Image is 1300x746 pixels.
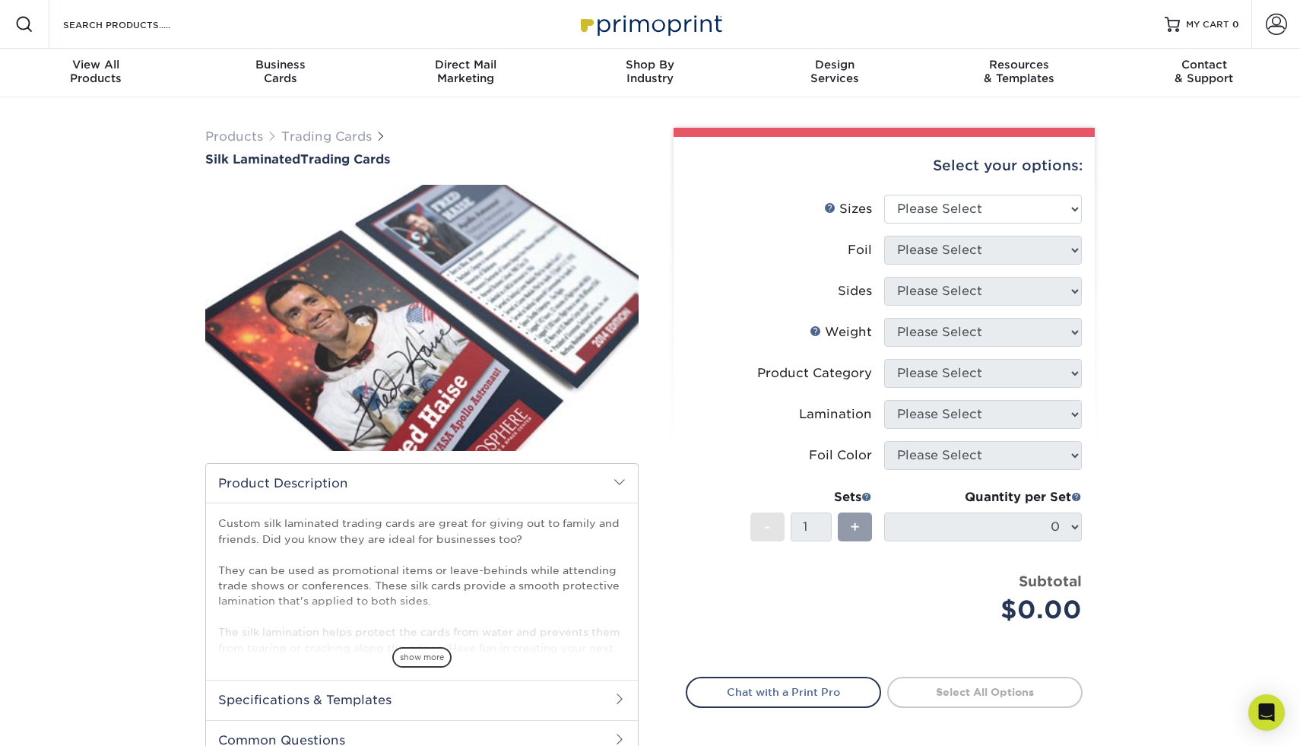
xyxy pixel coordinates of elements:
[392,647,452,668] span: show more
[686,677,881,707] a: Chat with a Print Pro
[896,592,1082,628] div: $0.00
[373,58,558,85] div: Marketing
[205,152,300,167] span: Silk Laminated
[764,516,771,538] span: -
[189,58,373,71] span: Business
[824,200,872,218] div: Sizes
[742,58,927,85] div: Services
[206,464,638,503] h2: Product Description
[373,58,558,71] span: Direct Mail
[281,129,372,144] a: Trading Cards
[62,15,210,33] input: SEARCH PRODUCTS.....
[1111,58,1296,85] div: & Support
[810,323,872,341] div: Weight
[850,516,860,538] span: +
[558,58,743,71] span: Shop By
[373,49,558,97] a: Direct MailMarketing
[686,137,1083,195] div: Select your options:
[4,58,189,85] div: Products
[742,58,927,71] span: Design
[205,168,639,468] img: Silk Laminated 01
[1019,573,1082,589] strong: Subtotal
[4,49,189,97] a: View AllProducts
[927,49,1111,97] a: Resources& Templates
[884,488,1082,506] div: Quantity per Set
[799,405,872,424] div: Lamination
[206,680,638,719] h2: Specifications & Templates
[1186,18,1229,31] span: MY CART
[750,488,872,506] div: Sets
[574,8,726,40] img: Primoprint
[742,49,927,97] a: DesignServices
[1111,58,1296,71] span: Contact
[1111,49,1296,97] a: Contact& Support
[848,241,872,259] div: Foil
[927,58,1111,71] span: Resources
[205,152,639,167] a: Silk LaminatedTrading Cards
[558,49,743,97] a: Shop ByIndustry
[887,677,1083,707] a: Select All Options
[757,364,872,383] div: Product Category
[205,129,263,144] a: Products
[1248,694,1285,731] div: Open Intercom Messenger
[189,49,373,97] a: BusinessCards
[205,152,639,167] h1: Trading Cards
[838,282,872,300] div: Sides
[189,58,373,85] div: Cards
[218,516,626,671] p: Custom silk laminated trading cards are great for giving out to family and friends. Did you know ...
[1232,19,1239,30] span: 0
[4,58,189,71] span: View All
[809,446,872,465] div: Foil Color
[558,58,743,85] div: Industry
[927,58,1111,85] div: & Templates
